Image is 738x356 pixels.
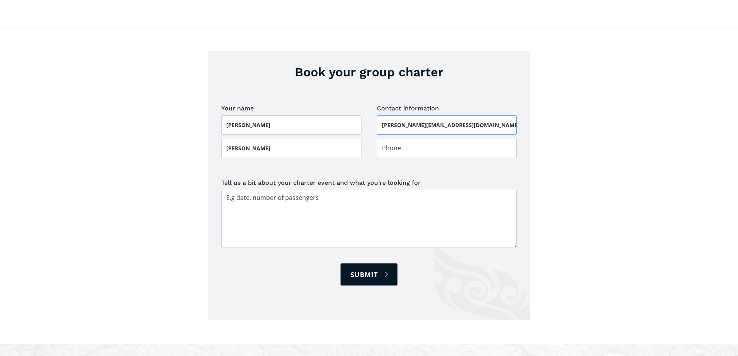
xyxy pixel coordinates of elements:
form: Group charter booking [221,103,517,301]
input: Last name [221,139,361,158]
input: First name [221,115,361,135]
label: Your name [221,103,361,114]
input: Submit [341,263,397,285]
input: Phone [377,139,517,158]
label: Tell us a bit about your charter event and what you’re looking for [221,177,517,188]
label: Contact information [377,103,517,114]
input: Email [377,115,517,135]
h3: Book your group charter [221,64,517,80]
